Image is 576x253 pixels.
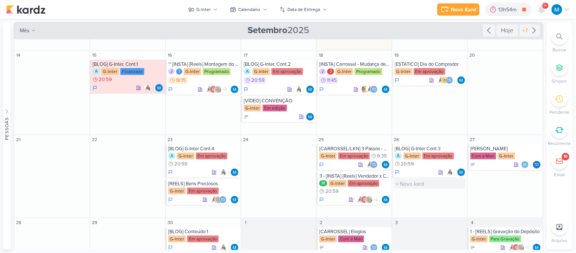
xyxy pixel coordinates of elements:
[222,86,227,92] span: +2
[550,109,570,116] p: Pendente
[554,171,565,178] p: Email
[355,68,382,75] div: Programado
[168,68,175,75] div: J
[370,244,378,251] div: Thais de carvalho
[552,237,568,244] p: Arquivo
[187,235,219,242] div: Em aprovação
[395,68,412,75] div: G-Inter
[437,3,480,16] button: Novo Kard
[564,154,568,160] div: 10
[327,68,334,75] div: 3
[221,198,225,202] p: Td
[120,68,144,75] div: Finalizado
[365,196,373,204] img: Sarah Violante
[231,196,238,204] img: MARIANA MIRANDA
[356,196,380,204] div: Colaboradores: Amannda Primo, emersongranero@ginter.com.br, Sarah Violante, Thais de carvalho, ma...
[219,244,229,251] div: Colaboradores: Amannda Primo
[382,161,390,169] img: MARIANA MIRANDA
[166,136,174,143] div: 23
[196,153,227,159] div: Em aprovação
[521,161,529,169] img: MARIANA MIRANDA
[373,197,378,203] span: +2
[263,105,287,111] div: Em edição
[251,78,265,83] span: 20:59
[319,153,337,159] div: G-Inter
[372,163,376,167] p: Td
[210,196,218,204] img: Amannda Primo
[93,61,164,67] div: [BLOG] G-Inter. Cont.1
[317,136,325,143] div: 25
[458,76,465,84] div: Responsável: MARIANA MIRANDA
[219,244,227,251] img: Amannda Primo
[168,245,173,251] div: Em Andamento
[210,196,229,204] div: Colaboradores: Amannda Primo, Sarah Violante, Thais de carvalho
[393,219,401,226] div: 3
[248,25,288,36] strong: Setembro
[93,68,100,75] div: A
[155,84,163,92] img: MARIANA MIRANDA
[521,161,531,169] div: Colaboradores: MARIANA MIRANDA
[319,180,327,186] div: M
[470,229,541,235] div: 1 - [REELS] Gravação do Depósito
[446,76,453,84] div: Thais de carvalho
[319,173,390,179] div: 3 - [INSTA] {Reels} Vendedor x Coordenador
[93,85,97,91] div: Em Andamento
[469,219,476,226] div: 4
[447,79,452,83] p: Td
[317,219,325,226] div: 2
[382,244,390,251] img: MARIANA MIRANDA
[546,28,573,53] li: Ctrl + F
[544,3,548,9] span: 9+
[15,219,22,226] div: 28
[395,153,402,159] div: A
[497,24,518,37] div: Hoje
[470,146,541,152] div: Ideias Ginter
[252,68,270,75] div: G-Inter
[91,136,98,143] div: 22
[372,246,376,250] p: Td
[244,86,248,92] div: Em Andamento
[394,179,466,189] input: + Novo kard
[214,86,222,93] img: Sarah Violante
[498,153,515,159] div: G-Inter
[535,163,539,167] p: Td
[319,86,324,92] div: Em Andamento
[393,51,401,59] div: 19
[271,68,303,75] div: Em aprovação
[295,86,304,93] div: Colaboradores: Amannda Primo
[210,86,217,93] div: emersongranero@ginter.com.br
[3,117,10,140] div: Pessoas
[513,244,520,251] div: emersongranero@ginter.com.br
[244,105,261,111] div: G-Inter
[295,86,302,93] img: Amannda Primo
[437,76,455,84] div: Colaboradores: Amannda Primo, IDBOX - Agência de Design, Thais de carvalho
[168,188,186,194] div: G-Inter
[423,153,454,159] div: Em aprovação
[15,51,22,59] div: 14
[470,235,488,242] div: G-Inter
[366,86,373,93] img: Amannda Primo
[91,219,98,226] div: 29
[516,246,518,250] p: e
[205,86,213,93] img: Amannda Primo
[469,51,476,59] div: 20
[338,235,364,242] div: Com a Mari
[144,84,153,92] div: Colaboradores: Amannda Primo
[317,51,325,59] div: 18
[319,61,390,67] div: [INSTA] Carrossel - Mudança de PETS
[404,153,421,159] div: G-Inter
[336,68,353,75] div: G-Inter
[508,244,516,251] img: Amannda Primo
[382,86,390,93] div: Responsável: MARIANA MIRANDA
[401,161,414,167] span: 20:59
[508,244,531,251] div: Colaboradores: Amannda Primo, emersongranero@ginter.com.br, Sarah Violante, marciorobalo@ginter.c...
[242,136,249,143] div: 24
[517,244,525,251] img: Sarah Violante
[244,114,249,119] div: A Fazer
[248,24,309,37] span: 2025
[370,161,378,169] div: Thais de carvalho
[458,76,465,84] img: MARIANA MIRANDA
[552,4,562,15] img: MARIANA MIRANDA
[552,78,567,84] p: Grupos
[231,86,238,93] img: MARIANA MIRANDA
